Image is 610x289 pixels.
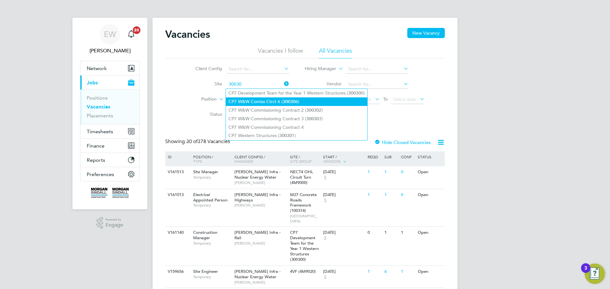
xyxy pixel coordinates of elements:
[416,227,444,239] div: Open
[193,192,227,203] span: Electrical Appointed Person
[87,104,110,110] a: Vacancies
[399,266,416,278] div: 1
[87,65,107,71] span: Network
[166,266,188,278] div: V159656
[193,175,231,180] span: Temporary
[80,167,139,181] button: Preferences
[105,222,123,228] span: Engage
[133,26,140,34] span: 20
[381,95,390,103] span: To
[399,151,416,162] div: Conf
[416,189,444,201] div: Open
[234,192,281,203] span: [PERSON_NAME] Infra - Highways
[399,166,416,178] div: 0
[80,124,139,138] button: Timesheets
[290,269,316,274] span: 4VF (4M9020)
[165,138,231,145] div: Showing
[227,80,289,89] input: Search for...
[348,96,371,102] span: Select date
[584,268,587,276] div: 3
[306,116,319,122] b: 30030
[166,151,188,162] div: ID
[97,217,124,229] a: Powered byEngage
[80,139,139,153] button: Finance
[366,227,383,239] div: 0
[186,111,222,117] label: Status
[80,188,140,198] a: Go to home page
[226,131,367,140] li: CP7 Western Structures ( 1)
[323,269,364,274] div: [DATE]
[188,151,233,167] div: Position /
[80,76,139,89] button: Jobs
[87,143,105,149] span: Finance
[104,30,116,38] span: EW
[87,128,113,135] span: Timesheets
[283,99,295,104] b: 30030
[383,227,399,239] div: 1
[323,159,341,164] span: Vendors
[87,171,114,177] span: Preferences
[234,180,287,185] span: [PERSON_NAME]
[383,166,399,178] div: 1
[279,133,292,138] b: 30030
[80,61,139,75] button: Network
[166,227,188,239] div: V161140
[290,213,320,223] span: [GEOGRAPHIC_DATA]
[393,96,416,102] span: Select date
[290,230,319,262] span: CP7 Development Team for the Year 1 Western Structures (300300)
[193,230,217,240] span: Construction Manager
[125,24,138,44] a: 20
[193,269,218,274] span: Site Engineer
[87,113,113,119] a: Placements
[416,166,444,178] div: Open
[290,192,317,213] span: M27 Concrete Roads Framework (100314)
[416,266,444,278] div: Open
[80,24,140,55] a: EW[PERSON_NAME]
[72,18,147,209] nav: Main navigation
[323,192,364,198] div: [DATE]
[186,138,230,145] span: 378 Vacancies
[399,189,416,201] div: 0
[166,189,188,201] div: V161013
[80,47,140,55] span: Emma Wells
[233,151,288,167] div: Client Config /
[234,269,281,279] span: [PERSON_NAME] Infra - Nuclear Energy Water
[323,169,364,175] div: [DATE]
[87,80,98,86] span: Jobs
[80,153,139,167] button: Reports
[193,169,218,174] span: Site Manager
[348,90,361,96] b: 30030
[319,47,352,58] li: All Vacancies
[399,227,416,239] div: 1
[193,274,231,279] span: Temporary
[193,159,202,164] span: Type
[323,274,327,280] span: 5
[300,66,336,72] label: Hiring Manager
[366,189,383,201] div: 1
[166,166,188,178] div: V161513
[305,81,342,87] label: Vendor
[180,96,217,102] label: Position
[366,166,383,178] div: 1
[366,151,383,162] div: Reqd
[323,198,327,203] span: 5
[87,95,108,101] a: Positions
[416,151,444,162] div: Status
[91,188,129,198] img: morgansindall-logo-retina.png
[383,266,399,278] div: 6
[234,241,287,246] span: [PERSON_NAME]
[323,235,327,241] span: 5
[234,203,287,208] span: [PERSON_NAME]
[226,106,367,115] li: CP7 W&W Commissioning Contract 2 ( 2)
[226,97,367,106] li: CP7 W&W Comiss Ctrct 6 ( 6)
[374,139,431,145] label: Hide Closed Vacancies
[226,123,367,131] li: CP7 W&W Commissioning Contract 4
[323,175,327,180] span: 5
[288,151,322,167] div: Site /
[366,266,383,278] div: 1
[87,157,105,163] span: Reports
[290,159,312,164] span: Site Group
[407,28,445,38] button: New Vacancy
[383,151,399,162] div: Sub
[383,189,399,201] div: 1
